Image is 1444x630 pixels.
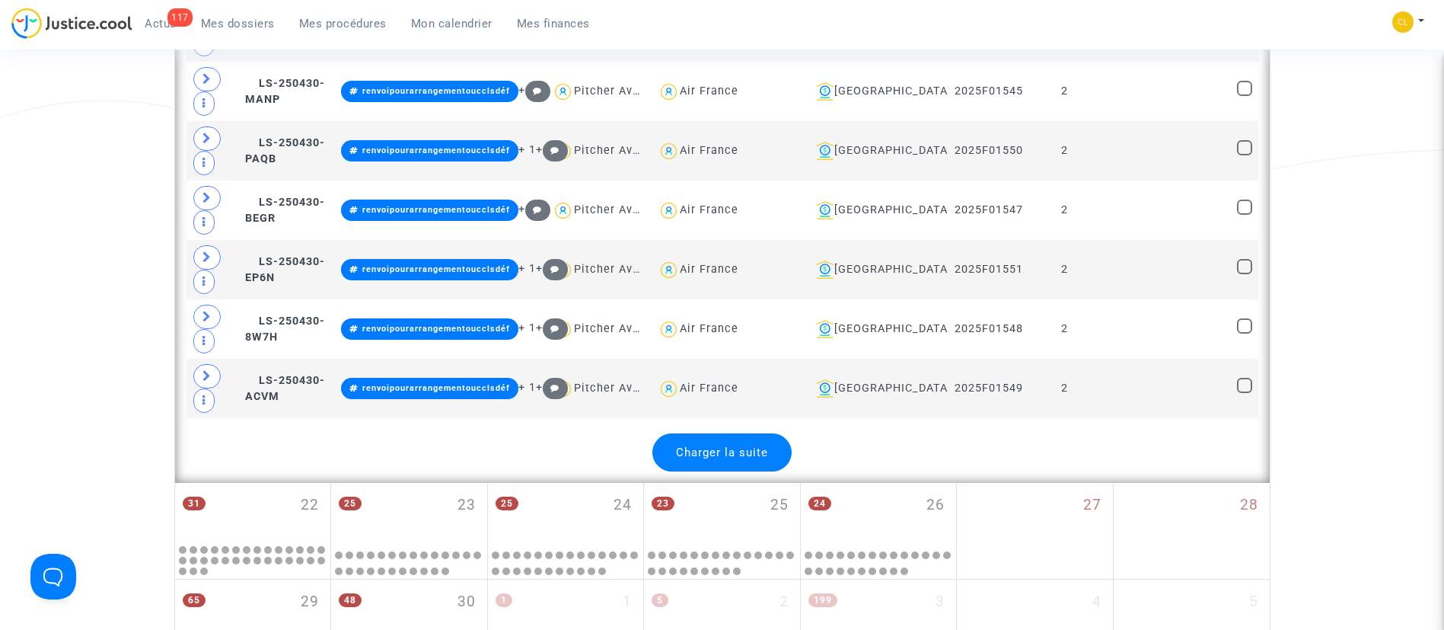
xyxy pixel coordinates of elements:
div: samedi septembre 27 [957,483,1113,579]
div: 117 [167,8,193,27]
td: 1 [488,181,547,240]
img: icon-user.svg [658,318,680,341]
span: 5 [652,593,668,607]
span: + [536,143,569,156]
img: icon-user.svg [658,259,680,281]
span: 199 [808,593,837,607]
img: icon-banque.svg [816,379,834,398]
span: 25 [496,497,518,510]
a: Mes dossiers [189,12,287,35]
iframe: Help Scout Beacon - Open [30,554,76,600]
td: 1 [488,240,547,299]
span: LS-250430-BEGR [245,196,325,225]
span: Charger la suite [676,446,768,459]
span: 24 [808,497,831,510]
span: renvoipourarrangementoucclsdéf [362,205,510,215]
div: [GEOGRAPHIC_DATA] [810,261,942,279]
span: + 1 [518,381,536,394]
span: + 1 [518,262,536,275]
img: icon-banque.svg [816,142,834,160]
img: icon-user.svg [552,378,574,400]
div: [GEOGRAPHIC_DATA] [810,320,942,338]
img: icon-banque.svg [816,320,834,338]
td: 2 [1030,181,1099,240]
span: renvoipourarrangementoucclsdéf [362,383,510,393]
span: + [536,381,569,394]
td: 2 [1030,121,1099,181]
div: Air France [680,382,738,395]
span: LS-250430-ACVM [245,374,325,404]
img: icon-user.svg [552,200,574,222]
span: + [518,203,551,216]
a: 117Actus [132,12,189,35]
div: Pitcher Avocat [574,144,658,157]
div: Pitcher Avocat [574,322,658,335]
td: 2025F01548 [948,299,1030,359]
div: Air France [680,322,738,335]
img: icon-banque.svg [816,261,834,279]
span: + 1 [518,321,536,334]
td: 1 [488,359,547,418]
td: 1 [488,62,547,121]
span: 30 [457,591,476,613]
div: Air France [680,203,738,216]
div: mardi septembre 23, 25 events, click to expand [331,483,487,542]
span: 24 [614,494,632,516]
td: 2025F01545 [948,62,1030,121]
span: Mes dossiers [201,17,275,30]
img: icon-user.svg [658,140,680,162]
img: icon-user.svg [552,140,574,162]
div: [GEOGRAPHIC_DATA] [810,142,942,160]
td: 2 [1030,359,1099,418]
span: 23 [652,497,674,510]
span: 65 [183,593,206,607]
span: renvoipourarrangementoucclsdéf [362,264,510,274]
img: icon-user.svg [552,81,574,103]
td: 2 [1030,240,1099,299]
span: 22 [301,494,319,516]
span: LS-250430-PAQB [245,136,325,166]
div: lundi septembre 22, 31 events, click to expand [175,483,331,542]
img: icon-user.svg [658,200,680,222]
span: 25 [770,494,789,516]
span: renvoipourarrangementoucclsdéf [362,324,510,334]
span: LS-250430-8W7H [245,315,325,344]
div: jeudi septembre 25, 23 events, click to expand [644,483,800,542]
a: Mes procédures [287,12,399,35]
td: 2 [1030,62,1099,121]
span: 25 [339,497,362,510]
td: 2025F01547 [948,181,1030,240]
div: dimanche septembre 28 [1114,483,1270,579]
span: Mon calendrier [411,17,492,30]
img: icon-banque.svg [816,82,834,101]
img: icon-user.svg [658,81,680,103]
span: 1 [496,593,512,607]
span: + [518,84,551,97]
img: jc-logo.svg [11,8,132,39]
div: Pitcher Avocat [574,203,658,216]
span: 2 [779,591,789,613]
span: 1 [623,591,632,613]
td: 1 [488,121,547,181]
span: 26 [926,494,945,516]
div: Pitcher Avocat [574,382,658,395]
span: Actus [145,17,177,30]
span: 4 [1092,591,1101,613]
img: 6fca9af68d76bfc0a5525c74dfee314f [1392,11,1414,33]
div: Pitcher Avocat [574,263,658,276]
div: Pitcher Avocat [574,85,658,98]
div: Air France [680,263,738,276]
span: Mes procédures [299,17,387,30]
div: [GEOGRAPHIC_DATA] [810,201,942,219]
span: LS-250430-EP6N [245,255,325,285]
div: [GEOGRAPHIC_DATA] [810,82,942,101]
span: 28 [1240,494,1258,516]
img: icon-user.svg [552,259,574,281]
span: + 1 [518,143,536,156]
span: 23 [457,494,476,516]
span: 27 [1083,494,1101,516]
span: Mes finances [517,17,590,30]
span: 48 [339,593,362,607]
span: 5 [1249,591,1258,613]
td: 2 [1030,299,1099,359]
